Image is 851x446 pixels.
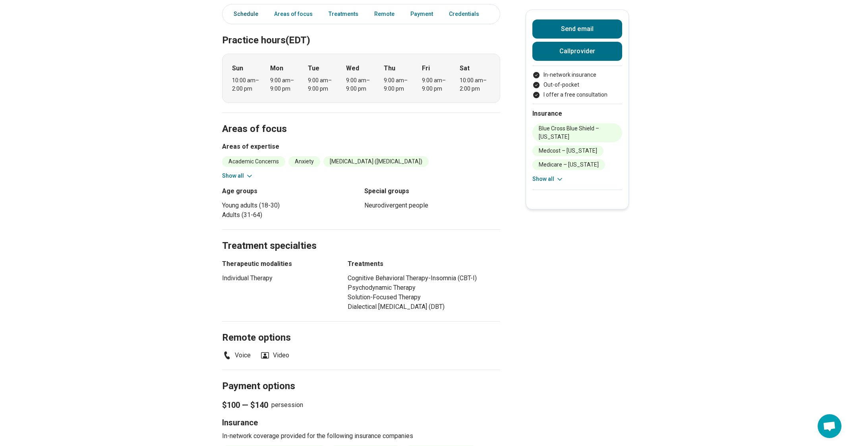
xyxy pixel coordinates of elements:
[222,259,333,269] h3: Therapeutic modalities
[269,6,317,22] a: Areas of focus
[818,414,841,438] div: Open chat
[364,201,500,210] li: Neurodivergent people
[324,6,363,22] a: Treatments
[348,259,500,269] h3: Treatments
[222,210,358,220] li: Adults (31-64)
[422,64,430,73] strong: Fri
[222,431,500,441] p: In-network coverage provided for the following insurance companies
[532,123,622,142] li: Blue Cross Blue Shield – [US_STATE]
[348,283,500,293] li: Psychodynamic Therapy
[222,399,268,411] span: $100 — $140
[308,76,338,93] div: 9:00 am – 9:00 pm
[224,6,263,22] a: Schedule
[364,186,500,196] h3: Special groups
[532,145,603,156] li: Medcost – [US_STATE]
[384,64,395,73] strong: Thu
[422,76,453,93] div: 9:00 am – 9:00 pm
[222,201,358,210] li: Young adults (18-30)
[406,6,438,22] a: Payment
[288,156,320,167] li: Anxiety
[222,417,500,428] h3: Insurance
[348,302,500,312] li: Dialectical [MEDICAL_DATA] (DBT)
[532,71,622,99] ul: Payment options
[232,76,263,93] div: 10:00 am – 2:00 pm
[369,6,399,22] a: Remote
[460,64,470,73] strong: Sat
[346,64,359,73] strong: Wed
[532,19,622,39] button: Send email
[532,81,622,89] li: Out-of-pocket
[460,76,490,93] div: 10:00 am – 2:00 pm
[222,186,358,196] h3: Age groups
[346,76,377,93] div: 9:00 am – 9:00 pm
[222,54,500,103] div: When does the program meet?
[222,361,500,393] h2: Payment options
[323,156,429,167] li: [MEDICAL_DATA] ([MEDICAL_DATA])
[532,175,564,183] button: Show all
[532,42,622,61] button: Callprovider
[260,351,289,360] li: Video
[222,312,500,345] h2: Remote options
[222,103,500,136] h2: Areas of focus
[532,109,622,118] h2: Insurance
[222,351,251,360] li: Voice
[532,159,605,170] li: Medicare – [US_STATE]
[222,399,500,411] p: per session
[532,71,622,79] li: In-network insurance
[444,6,489,22] a: Credentials
[308,64,319,73] strong: Tue
[222,142,500,151] h3: Areas of expertise
[232,64,243,73] strong: Sun
[222,15,500,47] h2: Practice hours (EDT)
[384,76,414,93] div: 9:00 am – 9:00 pm
[348,273,500,283] li: Cognitive Behavioral Therapy-Insomnia (CBT-I)
[532,91,622,99] li: I offer a free consultation
[348,293,500,302] li: Solution-Focused Therapy
[270,76,301,93] div: 9:00 am – 9:00 pm
[222,172,253,180] button: Show all
[222,156,285,167] li: Academic Concerns
[222,273,333,283] li: Individual Therapy
[222,220,500,253] h2: Treatment specialties
[270,64,283,73] strong: Mon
